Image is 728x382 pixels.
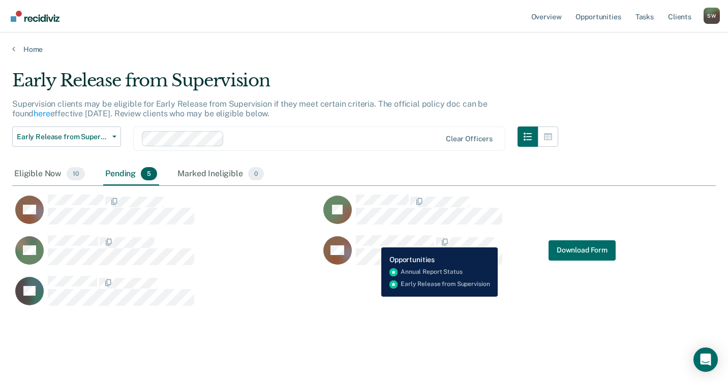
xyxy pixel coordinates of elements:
[446,135,493,143] div: Clear officers
[11,11,59,22] img: Recidiviz
[34,109,50,118] a: here
[320,235,628,275] div: CaseloadOpportunityCell-08365274
[549,240,616,260] button: Download Form
[12,194,320,235] div: CaseloadOpportunityCell-02979803
[704,8,720,24] div: S W
[67,167,85,180] span: 10
[12,45,716,54] a: Home
[17,133,108,141] span: Early Release from Supervision
[12,99,488,118] p: Supervision clients may be eligible for Early Release from Supervision if they meet certain crite...
[12,235,320,275] div: CaseloadOpportunityCell-03153714
[141,167,157,180] span: 5
[12,163,87,185] div: Eligible Now10
[12,275,320,316] div: CaseloadOpportunityCell-04542677
[103,163,159,185] div: Pending5
[320,194,628,235] div: CaseloadOpportunityCell-02550335
[704,8,720,24] button: Profile dropdown button
[12,126,121,147] button: Early Release from Supervision
[175,163,266,185] div: Marked Ineligible0
[12,70,558,99] div: Early Release from Supervision
[693,347,718,372] div: Open Intercom Messenger
[248,167,264,180] span: 0
[549,240,616,260] a: Navigate to form link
